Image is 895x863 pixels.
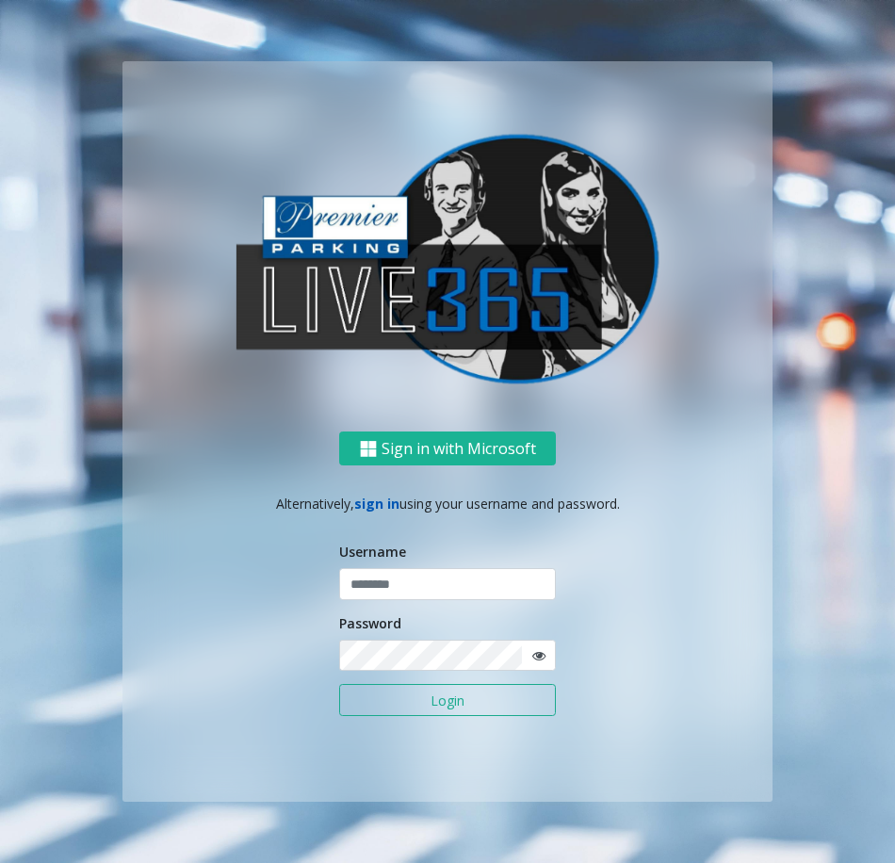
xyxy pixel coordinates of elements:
[339,542,406,562] label: Username
[141,494,754,513] p: Alternatively, using your username and password.
[354,495,399,513] a: sign in
[339,431,556,466] button: Sign in with Microsoft
[339,613,401,633] label: Password
[339,684,556,716] button: Login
